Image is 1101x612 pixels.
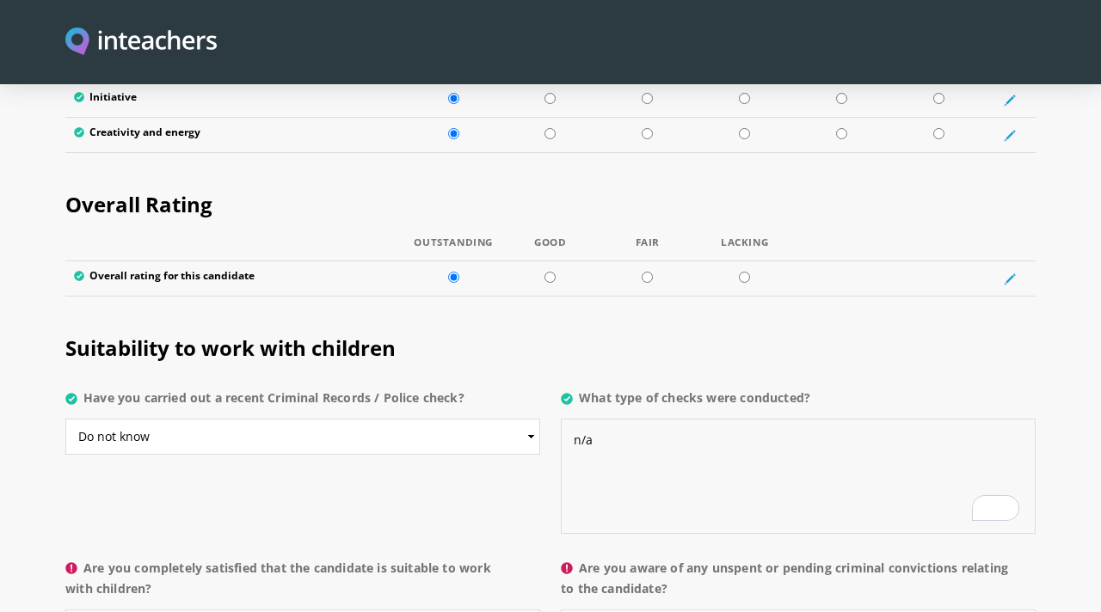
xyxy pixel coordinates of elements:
[74,126,397,144] label: Creativity and energy
[405,237,502,261] th: Outstanding
[561,419,1036,534] textarea: To enrich screen reader interactions, please activate Accessibility in Grammarly extension settings
[561,558,1036,609] label: Are you aware of any unspent or pending criminal convictions relating to the candidate?
[696,237,793,261] th: Lacking
[502,237,600,261] th: Good
[599,237,696,261] th: Fair
[74,270,397,287] label: Overall rating for this candidate
[74,91,397,108] label: Initiative
[65,388,540,419] label: Have you carried out a recent Criminal Records / Police check?
[65,190,212,218] span: Overall Rating
[561,388,1036,419] label: What type of checks were conducted?
[65,334,396,362] span: Suitability to work with children
[65,28,217,58] img: Inteachers
[65,28,217,58] a: Visit this site's homepage
[65,558,540,609] label: Are you completely satisfied that the candidate is suitable to work with children?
